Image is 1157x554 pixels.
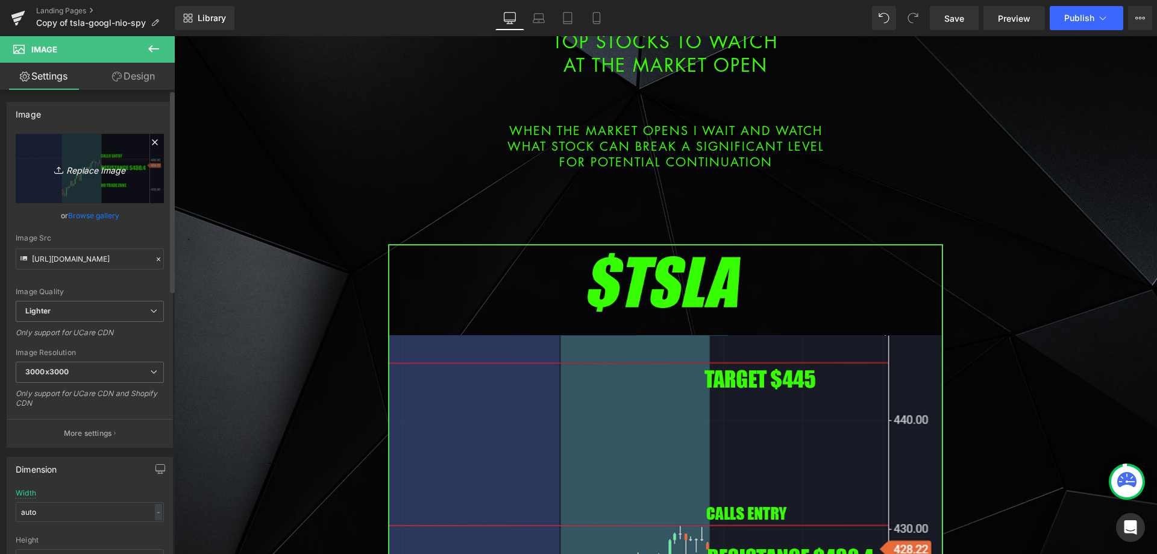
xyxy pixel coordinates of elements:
b: 3000x3000 [25,367,69,376]
div: Only support for UCare CDN [16,328,164,345]
span: Preview [998,12,1030,25]
i: Replace Image [42,161,138,176]
div: Height [16,536,164,544]
b: Lighter [25,306,51,315]
div: Image Quality [16,288,164,296]
a: Preview [983,6,1045,30]
button: Redo [901,6,925,30]
button: Publish [1050,6,1123,30]
div: Dimension [16,458,57,474]
a: Laptop [524,6,553,30]
input: Link [16,248,164,269]
span: Copy of tsla-googl-nio-spy [36,18,146,28]
p: More settings [64,428,112,439]
a: Desktop [495,6,524,30]
button: Undo [872,6,896,30]
div: Image Resolution [16,348,164,357]
div: or [16,209,164,222]
div: Image Src [16,234,164,242]
a: New Library [175,6,234,30]
span: Save [944,12,964,25]
button: More [1128,6,1152,30]
span: Image [31,45,57,54]
button: More settings [7,419,172,447]
div: Width [16,489,36,497]
a: Design [90,63,177,90]
span: Publish [1064,13,1094,23]
div: Open Intercom Messenger [1116,513,1145,542]
a: Landing Pages [36,6,175,16]
input: auto [16,502,164,522]
a: Browse gallery [68,205,119,226]
div: - [155,504,162,520]
div: Only support for UCare CDN and Shopify CDN [16,389,164,416]
span: Library [198,13,226,24]
div: Image [16,102,41,119]
a: Tablet [553,6,582,30]
a: Mobile [582,6,611,30]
